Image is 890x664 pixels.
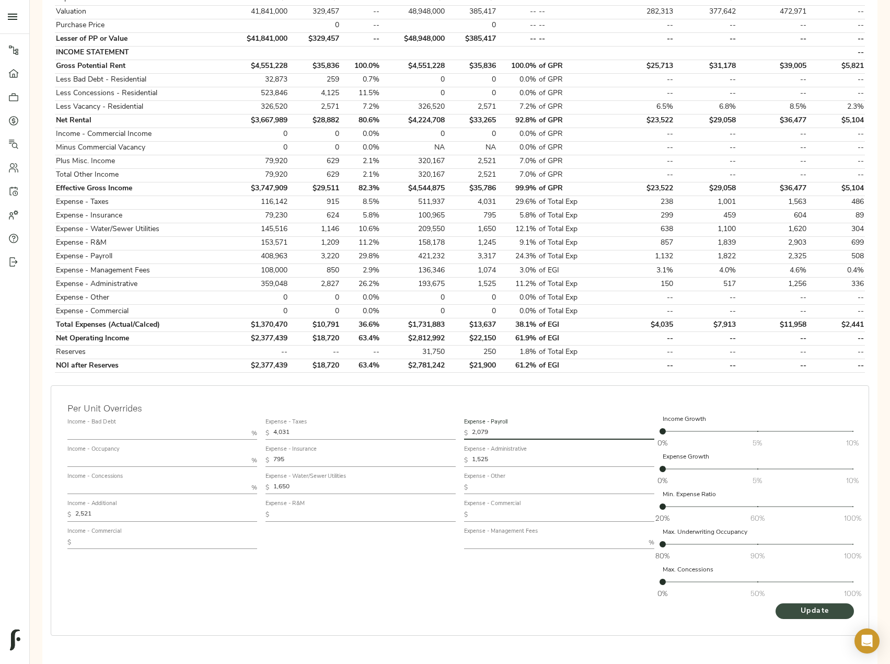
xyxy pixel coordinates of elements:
[340,196,380,209] td: 8.5%
[340,155,380,168] td: 2.1%
[288,264,340,278] td: 850
[498,209,538,223] td: 5.8%
[380,182,446,196] td: $4,544,875
[538,19,606,32] td: --
[55,155,226,168] td: Plus Misc. Income
[737,305,808,318] td: --
[446,32,498,46] td: $385,417
[380,128,446,141] td: 0
[55,19,226,32] td: Purchase Price
[808,236,865,250] td: 699
[498,196,538,209] td: 29.6%
[808,155,865,168] td: --
[340,141,380,155] td: 0.0%
[55,100,226,114] td: Less Vacancy - Residential
[464,529,538,534] label: Expense - Management Fees
[737,250,808,264] td: 2,325
[380,196,446,209] td: 511,937
[446,196,498,209] td: 4,031
[776,603,854,619] button: Update
[674,128,737,141] td: --
[538,182,606,196] td: of GPR
[226,291,289,305] td: 0
[226,100,289,114] td: 326,520
[380,155,446,168] td: 320,167
[446,19,498,32] td: 0
[538,278,606,291] td: of Total Exp
[226,305,289,318] td: 0
[288,291,340,305] td: 0
[446,73,498,87] td: 0
[55,5,226,19] td: Valuation
[288,250,340,264] td: 3,220
[55,305,226,318] td: Expense - Commercial
[674,32,737,46] td: --
[498,236,538,250] td: 9.1%
[674,278,737,291] td: 517
[808,114,865,128] td: $5,104
[340,5,380,19] td: --
[538,155,606,168] td: of GPR
[55,291,226,305] td: Expense - Other
[655,551,669,561] span: 80%
[606,87,675,100] td: --
[606,141,675,155] td: --
[498,73,538,87] td: 0.0%
[340,114,380,128] td: 80.6%
[380,209,446,223] td: 100,965
[606,168,675,182] td: --
[606,182,675,196] td: $23,522
[55,168,226,182] td: Total Other Income
[288,87,340,100] td: 4,125
[288,209,340,223] td: 624
[674,114,737,128] td: $29,058
[226,114,289,128] td: $3,667,989
[737,100,808,114] td: 8.5%
[854,628,880,654] div: Open Intercom Messenger
[606,264,675,278] td: 3.1%
[226,60,289,73] td: $4,551,228
[226,209,289,223] td: 79,230
[737,87,808,100] td: --
[340,32,380,46] td: --
[226,155,289,168] td: 79,920
[55,250,226,264] td: Expense - Payroll
[380,291,446,305] td: 0
[538,32,606,46] td: --
[288,128,340,141] td: 0
[808,100,865,114] td: 2.3%
[753,438,762,448] span: 5%
[737,278,808,291] td: 1,256
[446,87,498,100] td: 0
[446,264,498,278] td: 1,074
[674,209,737,223] td: 459
[380,32,446,46] td: $48,948,000
[753,475,762,486] span: 5%
[808,60,865,73] td: $5,821
[606,100,675,114] td: 6.5%
[446,155,498,168] td: 2,521
[498,100,538,114] td: 7.2%
[674,305,737,318] td: --
[340,182,380,196] td: 82.3%
[55,196,226,209] td: Expense - Taxes
[538,60,606,73] td: of GPR
[538,141,606,155] td: of GPR
[498,278,538,291] td: 11.2%
[538,128,606,141] td: of GPR
[606,196,675,209] td: 238
[737,196,808,209] td: 1,563
[498,141,538,155] td: 0.0%
[737,182,808,196] td: $36,477
[655,513,669,523] span: 20%
[380,5,446,19] td: 48,948,000
[288,168,340,182] td: 629
[538,236,606,250] td: of Total Exp
[55,236,226,250] td: Expense - R&M
[226,264,289,278] td: 108,000
[55,46,226,60] td: INCOME STATEMENT
[674,182,737,196] td: $29,058
[55,114,226,128] td: Net Rental
[498,291,538,305] td: 0.0%
[606,223,675,236] td: 638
